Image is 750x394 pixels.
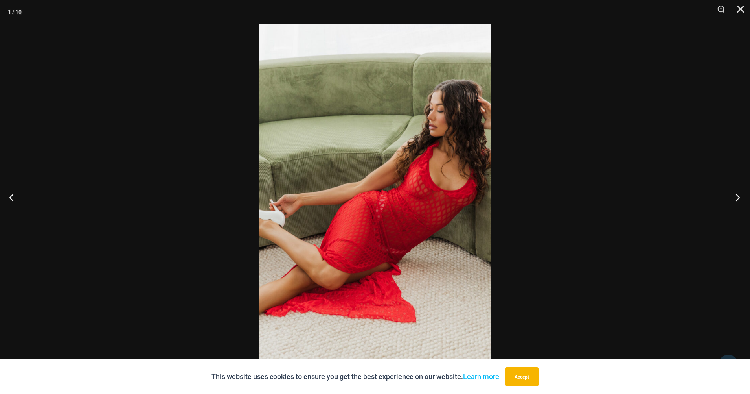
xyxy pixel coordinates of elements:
p: This website uses cookies to ensure you get the best experience on our website. [211,371,499,383]
button: Next [721,178,750,217]
div: 1 / 10 [8,6,22,18]
button: Accept [505,367,539,386]
img: Sometimes Red 587 Dress 10 [259,24,491,370]
a: Learn more [463,372,499,381]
